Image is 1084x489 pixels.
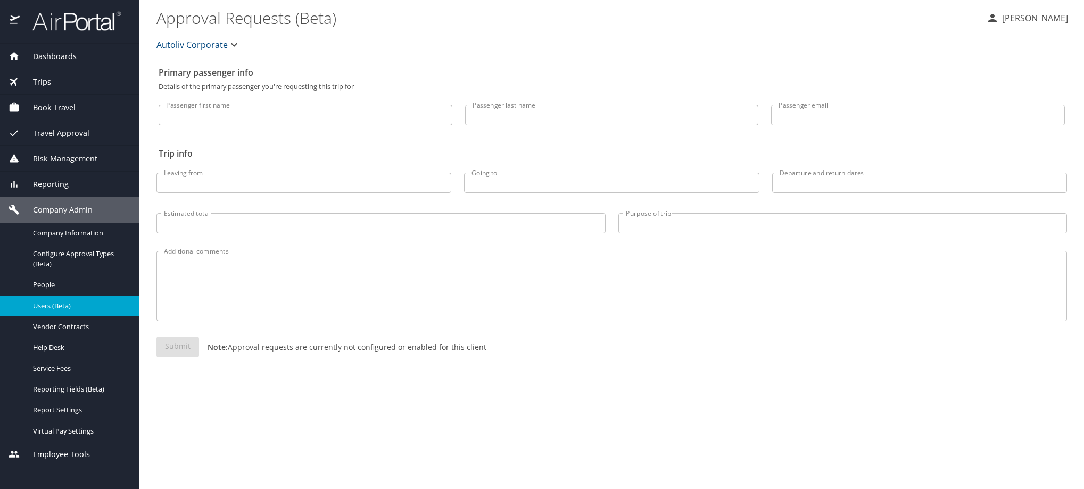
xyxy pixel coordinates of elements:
span: Trips [20,76,51,88]
span: Autoliv Corporate [156,37,228,52]
span: Travel Approval [20,127,89,139]
span: Book Travel [20,102,76,113]
p: [PERSON_NAME] [999,12,1068,25]
span: Reporting [20,178,69,190]
span: Report Settings [33,405,127,415]
span: Help Desk [33,343,127,353]
span: Vendor Contracts [33,322,127,332]
h1: Approval Requests (Beta) [156,1,978,34]
span: Configure Approval Types (Beta) [33,249,127,269]
span: Dashboards [20,51,77,62]
span: People [33,280,127,290]
span: Employee Tools [20,449,90,460]
p: Details of the primary passenger you're requesting this trip for [159,83,1065,90]
span: Reporting Fields (Beta) [33,384,127,394]
span: Company Information [33,228,127,238]
span: Service Fees [33,363,127,373]
span: Company Admin [20,204,93,216]
p: Approval requests are currently not configured or enabled for this client [199,341,486,353]
span: Users (Beta) [33,301,127,311]
button: [PERSON_NAME] [982,9,1072,28]
h2: Primary passenger info [159,64,1065,81]
h2: Trip info [159,145,1065,162]
span: Virtual Pay Settings [33,426,127,436]
img: airportal-logo.png [21,11,121,31]
img: icon-airportal.png [10,11,21,31]
span: Risk Management [20,153,97,165]
button: Autoliv Corporate [152,34,245,55]
strong: Note: [208,342,228,352]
